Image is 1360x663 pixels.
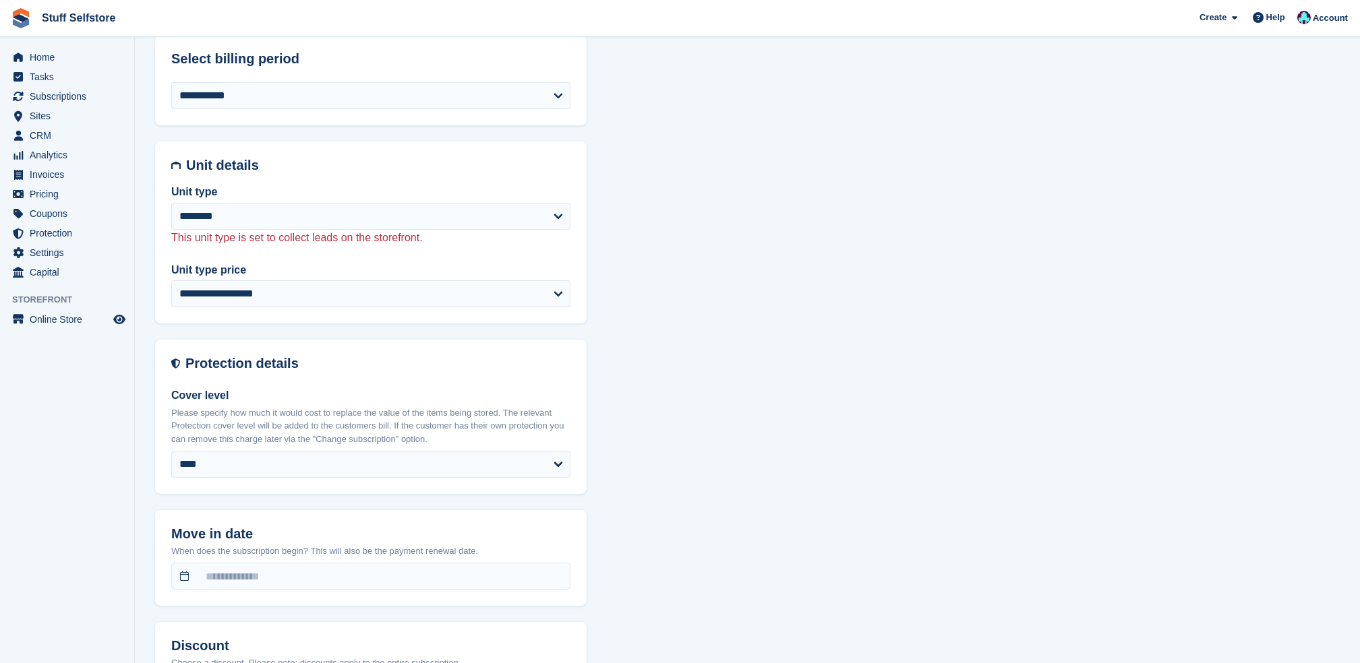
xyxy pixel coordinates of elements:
label: Unit type [171,184,570,200]
h2: Protection details [185,356,570,371]
h2: Move in date [171,526,570,542]
span: Tasks [30,67,111,86]
h2: Select billing period [171,51,570,67]
a: Preview store [111,311,127,327]
a: menu [7,126,127,145]
span: Pricing [30,185,111,203]
img: stora-icon-8386f47178a22dfd0bd8f6a31ec36ba5ce8667c1dd55bd0f319d3a0aa187defe.svg [11,8,31,28]
span: Coupons [30,204,111,223]
a: menu [7,224,127,243]
p: Please specify how much it would cost to replace the value of the items being stored. The relevan... [171,406,570,446]
span: Account [1313,11,1348,25]
span: CRM [30,126,111,145]
img: unit-details-icon-595b0c5c156355b767ba7b61e002efae458ec76ed5ec05730b8e856ff9ea34a9.svg [171,158,181,173]
a: menu [7,310,127,329]
label: Cover level [171,387,570,404]
a: menu [7,204,127,223]
img: insurance-details-icon-731ffda60807649b61249b889ba3c5e2b5c27d34e2e1fb37a309f0fde93ff34a.svg [171,356,180,371]
span: Sites [30,106,111,125]
a: menu [7,243,127,262]
a: menu [7,263,127,282]
span: Invoices [30,165,111,184]
span: Subscriptions [30,87,111,106]
span: Online Store [30,310,111,329]
a: menu [7,185,127,203]
a: menu [7,165,127,184]
span: Analytics [30,146,111,164]
a: menu [7,106,127,125]
a: menu [7,67,127,86]
a: menu [7,146,127,164]
span: Home [30,48,111,67]
p: When does the subscription begin? This will also be the payment renewal date. [171,544,570,558]
span: Settings [30,243,111,262]
h2: Discount [171,638,570,654]
span: Protection [30,224,111,243]
span: Storefront [12,293,134,307]
img: Simon Gardner [1297,11,1311,24]
span: Help [1266,11,1285,24]
a: menu [7,87,127,106]
a: menu [7,48,127,67]
label: Unit type price [171,262,570,278]
p: This unit type is set to collect leads on the storefront. [171,230,570,246]
a: Stuff Selfstore [36,7,121,29]
h2: Unit details [186,158,570,173]
span: Create [1200,11,1226,24]
span: Capital [30,263,111,282]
